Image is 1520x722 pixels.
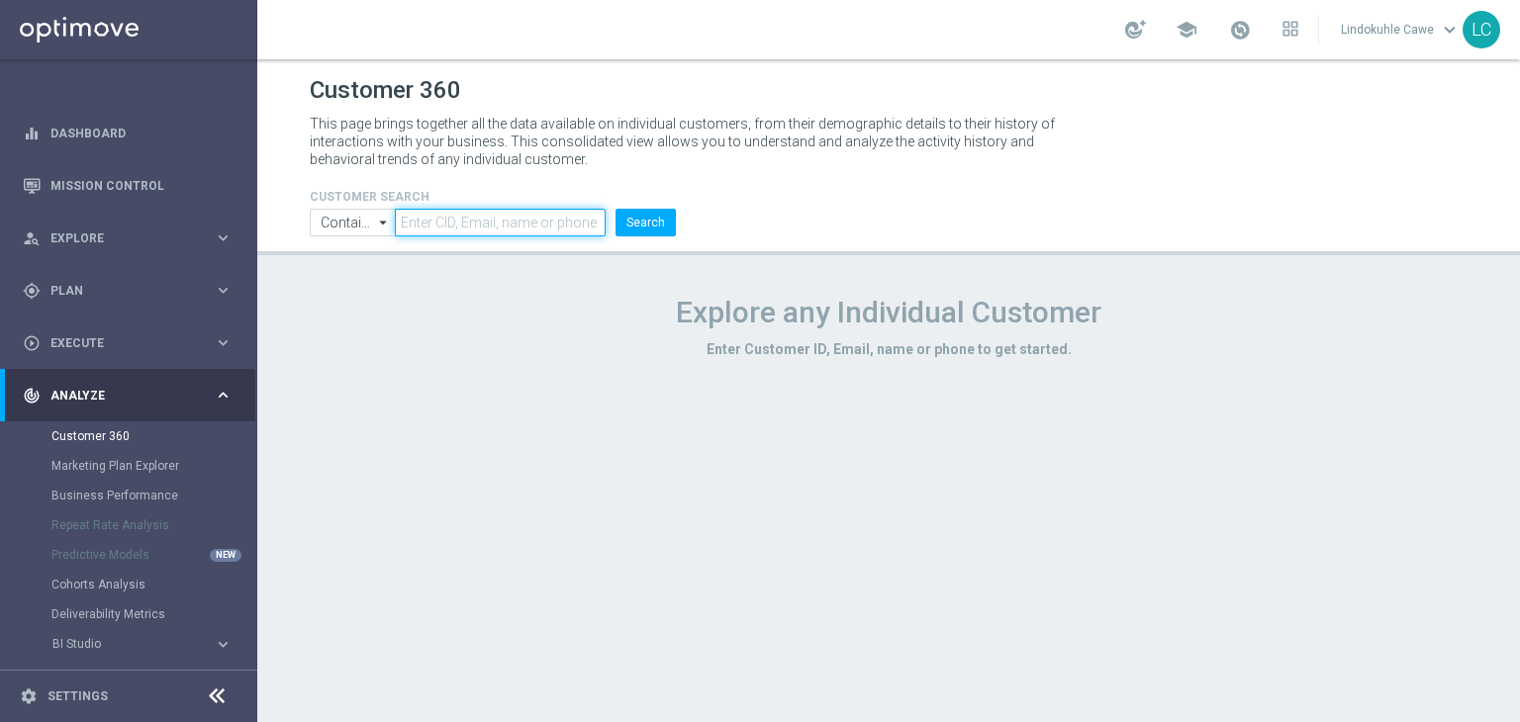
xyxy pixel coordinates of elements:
div: Marketing Plan Explorer [51,451,255,481]
button: Mission Control [22,178,234,194]
div: LC [1463,11,1500,48]
h1: Explore any Individual Customer [310,295,1468,330]
div: Execute [23,334,214,352]
span: Plan [50,285,214,297]
h3: Enter Customer ID, Email, name or phone to get started. [310,340,1468,358]
h4: CUSTOMER SEARCH [310,190,676,204]
button: track_changes Analyze keyboard_arrow_right [22,388,234,404]
i: keyboard_arrow_right [214,281,233,300]
button: gps_fixed Plan keyboard_arrow_right [22,283,234,299]
a: Settings [47,690,108,702]
button: play_circle_outline Execute keyboard_arrow_right [22,335,234,351]
a: Business Performance [51,488,206,503]
div: Explore [23,229,214,247]
div: Mission Control [23,159,233,212]
span: Explore [50,232,214,244]
div: Customer 360 [51,421,255,451]
a: Dashboard [50,107,233,159]
span: BI Studio [52,638,194,650]
i: keyboard_arrow_right [214,333,233,352]
span: Analyze [50,390,214,402]
div: NEW [210,549,241,562]
i: person_search [23,229,41,247]
div: Business Performance [51,481,255,510]
i: track_changes [23,387,41,405]
span: Execute [50,337,214,349]
div: Predictive Models [51,540,255,570]
button: equalizer Dashboard [22,126,234,141]
span: keyboard_arrow_down [1439,19,1461,41]
button: BI Studio keyboard_arrow_right [51,636,234,652]
div: Dashboard [23,107,233,159]
i: keyboard_arrow_right [214,386,233,405]
input: Contains [310,209,395,236]
i: keyboard_arrow_right [214,635,233,654]
a: Deliverability Metrics [51,606,206,622]
a: Marketing Plan Explorer [51,458,206,474]
i: keyboard_arrow_right [214,228,233,247]
a: Cohorts Analysis [51,577,206,592]
button: person_search Explore keyboard_arrow_right [22,230,234,246]
a: Mission Control [50,159,233,212]
i: settings [20,687,38,705]
input: Enter CID, Email, name or phone [395,209,606,236]
h1: Customer 360 [310,76,1468,105]
div: Cohorts Analysis [51,570,255,599]
div: BI Studio [51,629,255,659]
p: This page brings together all the data available on individual customers, from their demographic ... [310,115,1072,168]
button: Search [616,209,676,236]
i: gps_fixed [23,282,41,300]
i: equalizer [23,125,41,142]
span: school [1176,19,1197,41]
div: Repeat Rate Analysis [51,510,255,540]
div: Plan [23,282,214,300]
a: Lindokuhle Cawekeyboard_arrow_down [1339,15,1463,45]
i: play_circle_outline [23,334,41,352]
div: BI Studio [52,638,214,650]
div: Deliverability Metrics [51,599,255,629]
i: arrow_drop_down [374,210,394,235]
div: Analyze [23,387,214,405]
a: Customer 360 [51,428,206,444]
